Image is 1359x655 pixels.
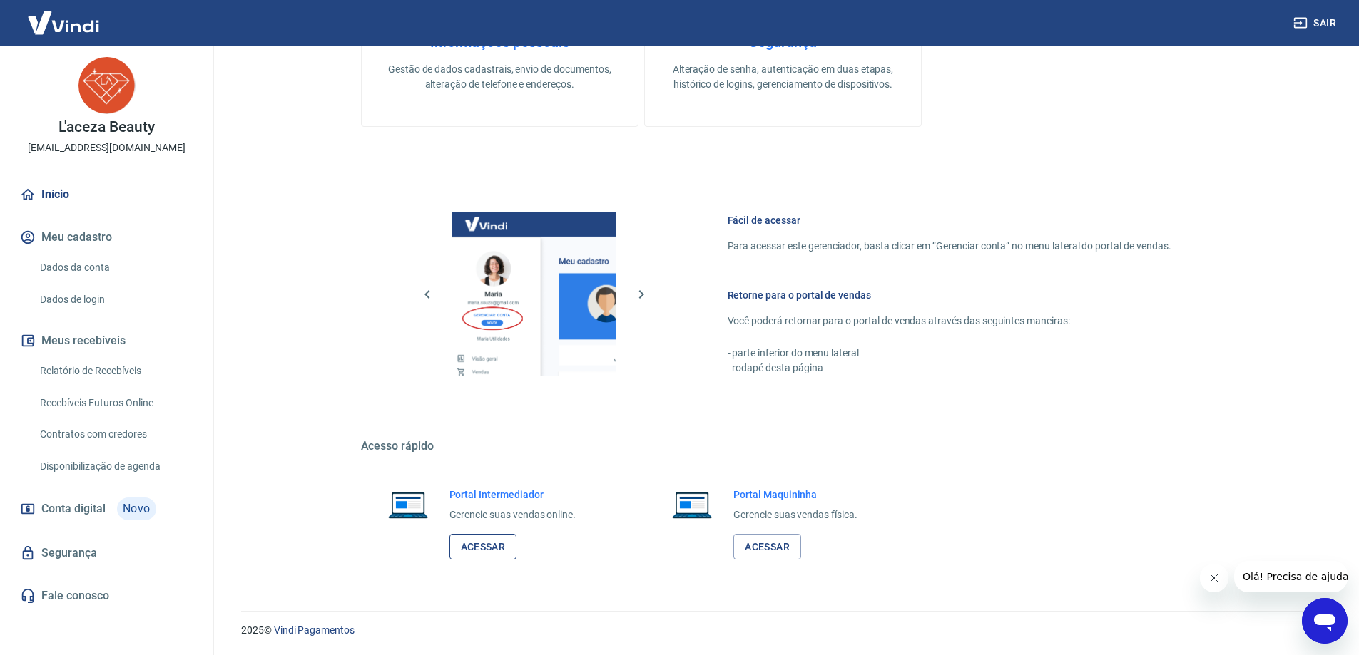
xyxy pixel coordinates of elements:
[17,179,196,210] a: Início
[9,10,120,21] span: Olá! Precisa de ajuda?
[733,507,857,522] p: Gerencie suas vendas física.
[662,488,722,522] img: Imagem de um notebook aberto
[361,439,1206,453] h5: Acesso rápido
[17,1,110,44] img: Vindi
[17,325,196,356] button: Meus recebíveis
[1291,10,1342,36] button: Sair
[378,488,438,522] img: Imagem de um notebook aberto
[385,62,615,92] p: Gestão de dados cadastrais, envio de documentos, alteração de telefone e endereços.
[452,212,616,376] img: Imagem da dashboard mostrando o botão de gerenciar conta na sidebar no lado esquerdo
[34,420,196,449] a: Contratos com credores
[728,361,1171,376] p: - rodapé desta página
[449,507,576,522] p: Gerencie suas vendas online.
[78,57,136,114] img: 7c0ca893-959d-4bc2-98b6-ae6cb1711eb0.jpeg
[34,452,196,481] a: Disponibilização de agenda
[17,222,196,253] button: Meu cadastro
[1200,564,1228,592] iframe: Fechar mensagem
[668,62,898,92] p: Alteração de senha, autenticação em duas etapas, histórico de logins, gerenciamento de dispositivos.
[1302,598,1348,644] iframe: Botão para abrir a janela de mensagens
[34,285,196,314] a: Dados de login
[17,580,196,612] a: Fale conosco
[117,497,156,520] span: Novo
[17,537,196,569] a: Segurança
[41,499,106,519] span: Conta digital
[728,213,1171,227] h6: Fácil de acessar
[274,624,355,636] a: Vindi Pagamentos
[17,492,196,526] a: Conta digitalNovo
[733,488,857,502] h6: Portal Maquininha
[241,623,1325,638] p: 2025 ©
[728,239,1171,254] p: Para acessar este gerenciador, basta clicar em “Gerenciar conta” no menu lateral do portal de ven...
[728,346,1171,361] p: - parte inferior do menu lateral
[28,140,185,155] p: [EMAIL_ADDRESS][DOMAIN_NAME]
[728,288,1171,302] h6: Retorne para o portal de vendas
[449,488,576,502] h6: Portal Intermediador
[1234,561,1348,592] iframe: Mensagem da empresa
[58,120,154,135] p: L'aceza Beauty
[34,253,196,282] a: Dados da conta
[449,534,517,560] a: Acessar
[34,388,196,418] a: Recebíveis Futuros Online
[34,356,196,386] a: Relatório de Recebíveis
[733,534,801,560] a: Acessar
[728,314,1171,329] p: Você poderá retornar para o portal de vendas através das seguintes maneiras:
